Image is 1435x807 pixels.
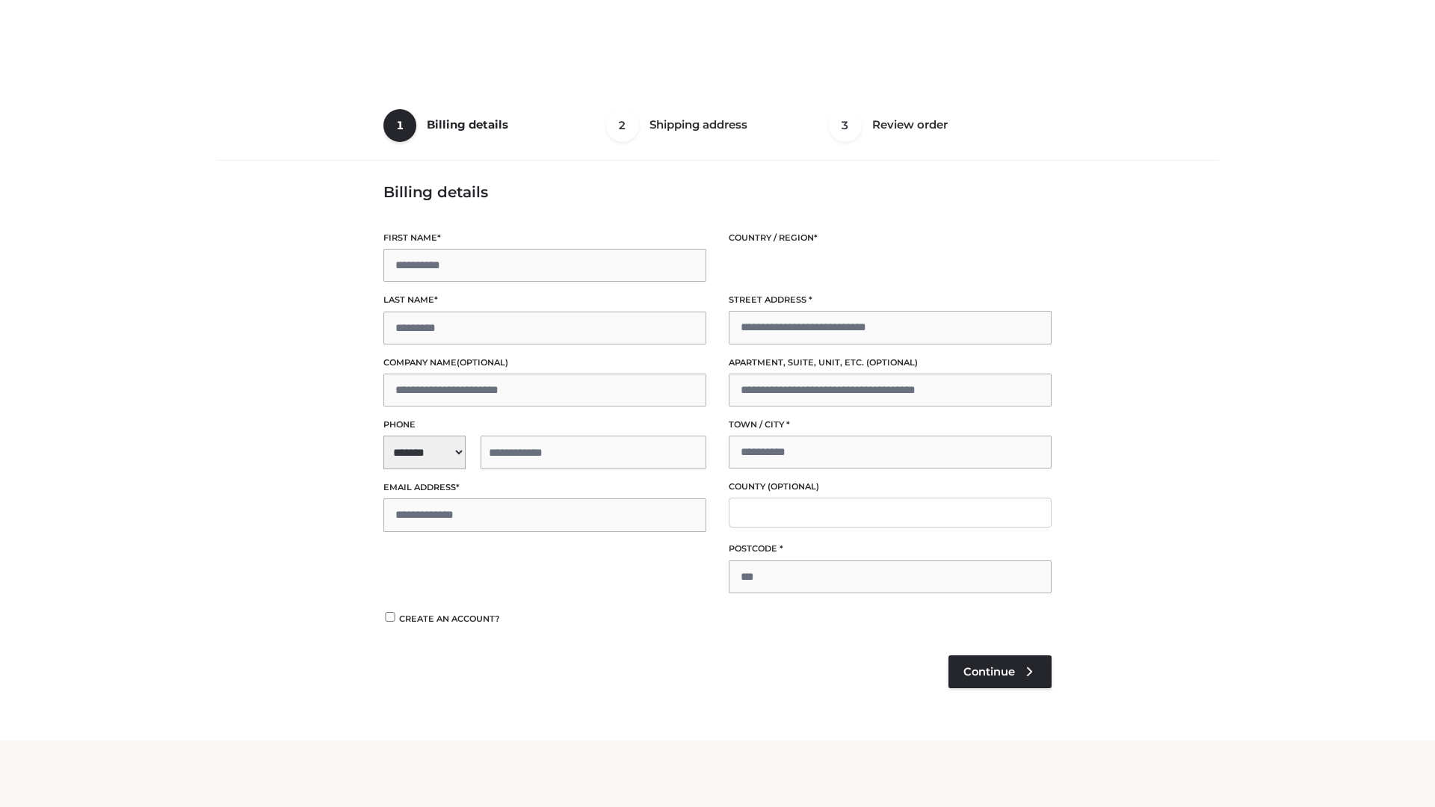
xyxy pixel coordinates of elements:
[383,356,706,370] label: Company name
[399,613,500,624] span: Create an account?
[729,293,1052,307] label: Street address
[948,655,1052,688] a: Continue
[383,418,706,432] label: Phone
[383,612,397,622] input: Create an account?
[729,480,1052,494] label: County
[729,418,1052,432] label: Town / City
[768,481,819,492] span: (optional)
[729,231,1052,245] label: Country / Region
[383,183,1052,201] h3: Billing details
[963,665,1015,678] span: Continue
[383,231,706,245] label: First name
[866,357,918,368] span: (optional)
[729,542,1052,556] label: Postcode
[383,293,706,307] label: Last name
[729,356,1052,370] label: Apartment, suite, unit, etc.
[457,357,508,368] span: (optional)
[383,480,706,495] label: Email address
